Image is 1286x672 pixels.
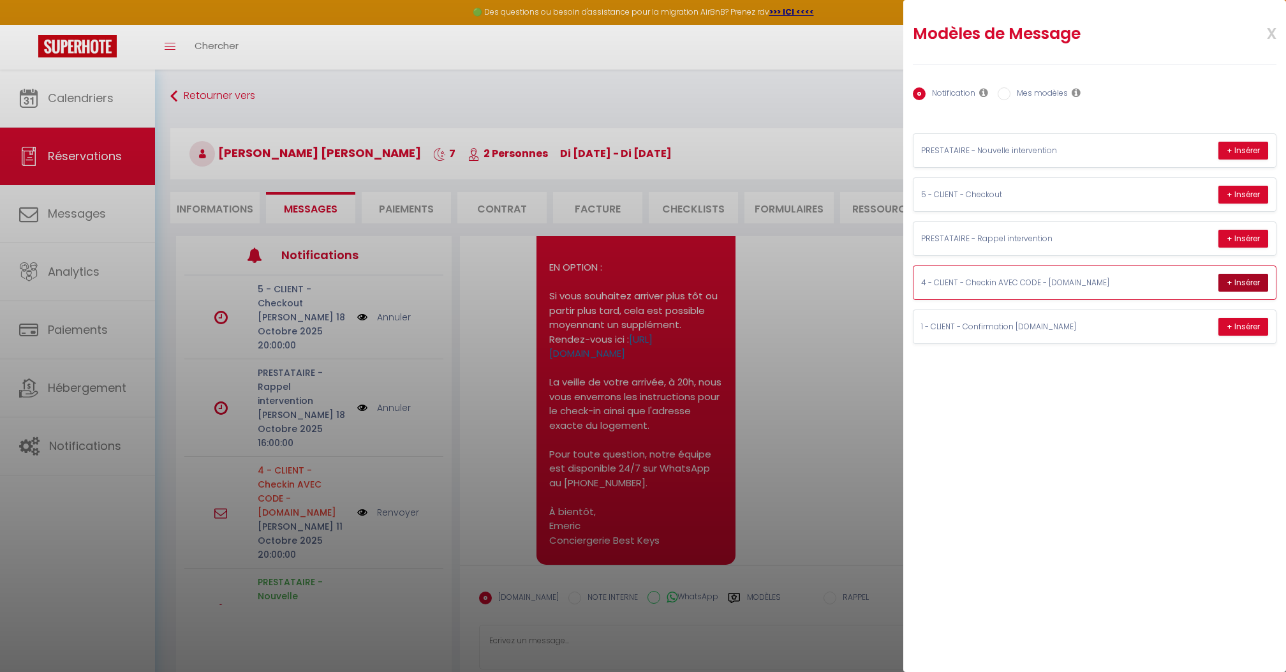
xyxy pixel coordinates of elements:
[921,321,1112,333] p: 1 - CLIENT - Confirmation [DOMAIN_NAME]
[921,277,1112,289] p: 4 - CLIENT - Checkin AVEC CODE - [DOMAIN_NAME]
[1218,230,1268,248] button: + Insérer
[1218,318,1268,336] button: + Insérer
[1218,274,1268,292] button: + Insérer
[921,145,1112,157] p: PRESTATAIRE - Nouvelle intervention
[1236,17,1276,47] span: x
[926,87,975,101] label: Notification
[913,24,1210,44] h2: Modèles de Message
[1218,142,1268,160] button: + Insérer
[1218,186,1268,204] button: + Insérer
[1072,87,1081,98] i: Les modèles généraux sont visibles par vous et votre équipe
[921,233,1112,245] p: PRESTATAIRE - Rappel intervention
[1010,87,1068,101] label: Mes modèles
[921,189,1112,201] p: 5 - CLIENT - Checkout
[979,87,988,98] i: Les notifications sont visibles par toi et ton équipe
